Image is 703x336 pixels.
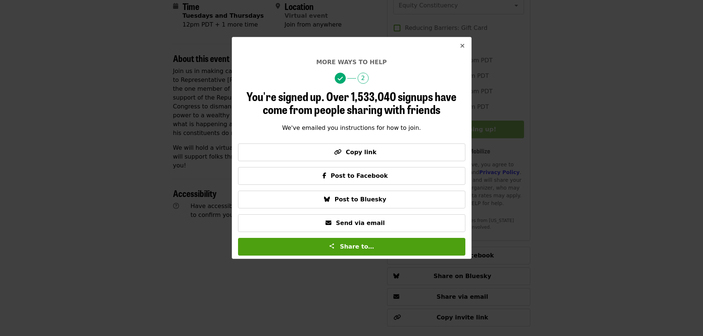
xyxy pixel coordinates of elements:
span: Over 1,533,040 signups have come from people sharing with friends [263,87,456,118]
span: 2 [358,73,369,84]
button: Copy link [238,143,465,161]
i: bluesky icon [324,196,330,203]
button: Post to Facebook [238,167,465,185]
i: times icon [460,42,465,49]
img: Share [329,243,335,249]
button: Close [454,37,471,55]
button: Share to… [238,238,465,256]
span: More ways to help [316,59,387,66]
i: facebook-f icon [323,172,326,179]
span: Post to Bluesky [334,196,386,203]
button: Post to Bluesky [238,191,465,208]
i: envelope icon [325,219,331,226]
i: check icon [338,75,343,82]
span: We've emailed you instructions for how to join. [282,124,421,131]
span: Share to… [340,243,374,250]
span: Copy link [346,149,376,156]
i: link icon [334,149,341,156]
span: You're signed up. [247,87,324,105]
button: Send via email [238,214,465,232]
span: Send via email [336,219,385,226]
span: Post to Facebook [331,172,388,179]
